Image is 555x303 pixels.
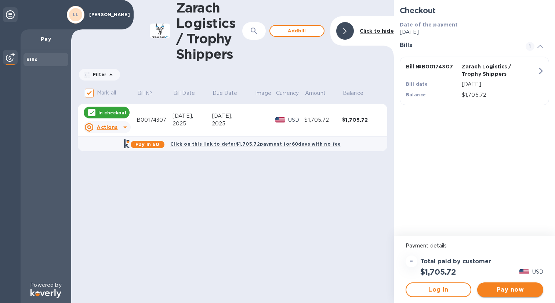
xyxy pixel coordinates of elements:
b: Bill date [406,81,428,87]
div: = [406,256,417,267]
button: Bill №B00174307Zarach Logistics / Trophy ShippersBill date[DATE]Balance$1,705.72 [400,57,549,105]
div: 2025 [173,120,212,128]
p: [DATE] [462,81,537,88]
b: Bills [26,57,37,62]
p: USD [532,268,543,276]
p: Due Date [213,89,237,97]
span: Bill № [137,89,162,97]
p: [DATE] [400,28,549,36]
span: Bill Date [173,89,204,97]
p: Image [255,89,271,97]
b: Click on this link to defer $1,705.72 payment for 60 days with no fee [170,141,341,147]
p: Powered by [30,281,61,289]
h3: Bills [400,42,517,49]
h2: $1,705.72 [420,267,456,277]
span: Due Date [213,89,247,97]
p: Currency [276,89,299,97]
p: Bill № [137,89,152,97]
h2: Checkout [400,6,549,15]
span: 1 [526,42,534,51]
p: Bill Date [173,89,195,97]
b: Balance [406,92,426,97]
p: [PERSON_NAME] [89,12,126,17]
div: [DATE], [212,112,254,120]
h3: Total paid by customer [420,258,491,265]
p: Zarach Logistics / Trophy Shippers [462,63,515,78]
p: Amount [305,89,326,97]
b: Date of the payment [400,22,458,28]
p: Filter [90,71,106,78]
div: $1,705.72 [342,116,380,124]
p: Payment details [406,242,543,250]
b: Click to hide [360,28,394,34]
img: USD [275,117,285,122]
p: Bill № B00174307 [406,63,459,70]
img: Logo [30,289,61,298]
p: Pay [26,35,65,43]
button: Pay now [477,282,543,297]
u: Actions [97,124,117,130]
span: Add bill [276,26,318,35]
p: $1,705.72 [462,91,537,99]
p: Mark all [97,89,116,97]
div: B00174307 [137,116,173,124]
div: $1,705.72 [304,116,342,124]
span: Pay now [483,285,537,294]
span: Log in [412,285,465,294]
p: In checkout [98,110,127,116]
span: Amount [305,89,335,97]
p: USD [288,116,304,124]
p: Balance [343,89,363,97]
b: LL [73,12,79,17]
button: Addbill [269,25,324,37]
span: Balance [343,89,373,97]
div: 2025 [212,120,254,128]
div: [DATE], [173,112,212,120]
button: Log in [406,282,472,297]
b: Pay in 60 [135,142,159,147]
img: USD [519,269,529,274]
